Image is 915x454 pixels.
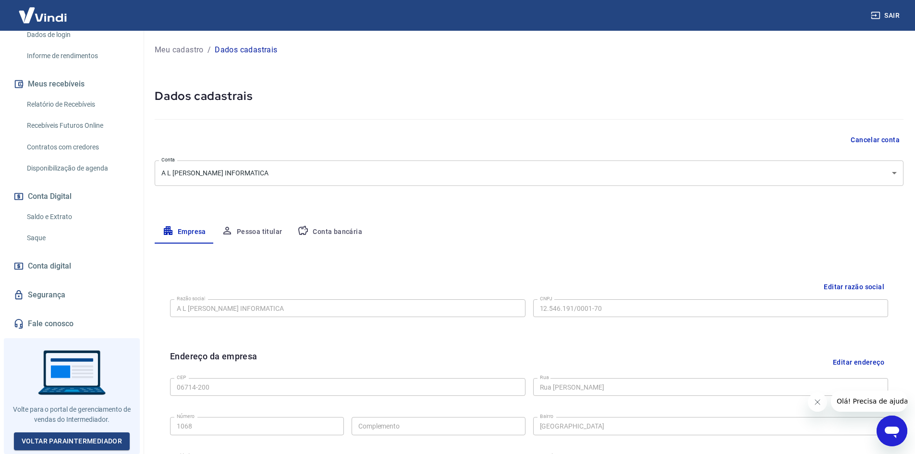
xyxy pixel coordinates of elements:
h5: Dados cadastrais [155,88,903,104]
button: Sair [869,7,903,25]
div: A L [PERSON_NAME] INFORMATICA [155,160,903,186]
label: CNPJ [540,295,552,302]
button: Empresa [155,221,214,244]
p: / [207,44,211,56]
button: Editar endereço [829,350,888,374]
button: Conta bancária [290,221,370,244]
span: Olá! Precisa de ajuda? [6,7,81,14]
img: Vindi [12,0,74,30]
span: Conta digital [28,259,71,273]
a: Saque [23,228,132,248]
label: Conta [161,156,175,163]
button: Conta Digital [12,186,132,207]
label: Número [177,413,195,420]
a: Fale conosco [12,313,132,334]
label: Bairro [540,413,553,420]
a: Disponibilização de agenda [23,159,132,178]
p: Dados cadastrais [215,44,277,56]
iframe: Botão para abrir a janela de mensagens [877,416,907,446]
iframe: Mensagem da empresa [831,391,907,412]
a: Saldo e Extrato [23,207,132,227]
label: Rua [540,374,549,381]
a: Voltar paraIntermediador [14,432,130,450]
label: Razão social [177,295,205,302]
a: Relatório de Recebíveis [23,95,132,114]
button: Pessoa titular [214,221,290,244]
a: Contratos com credores [23,137,132,157]
a: Conta digital [12,256,132,277]
h6: Endereço da empresa [170,350,257,374]
label: CEP [177,374,186,381]
a: Meu cadastro [155,44,204,56]
button: Editar razão social [820,278,888,296]
a: Segurança [12,284,132,306]
iframe: Fechar mensagem [808,393,827,412]
a: Dados de login [23,25,132,45]
button: Cancelar conta [847,131,903,149]
a: Informe de rendimentos [23,46,132,66]
a: Recebíveis Futuros Online [23,116,132,135]
button: Meus recebíveis [12,74,132,95]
